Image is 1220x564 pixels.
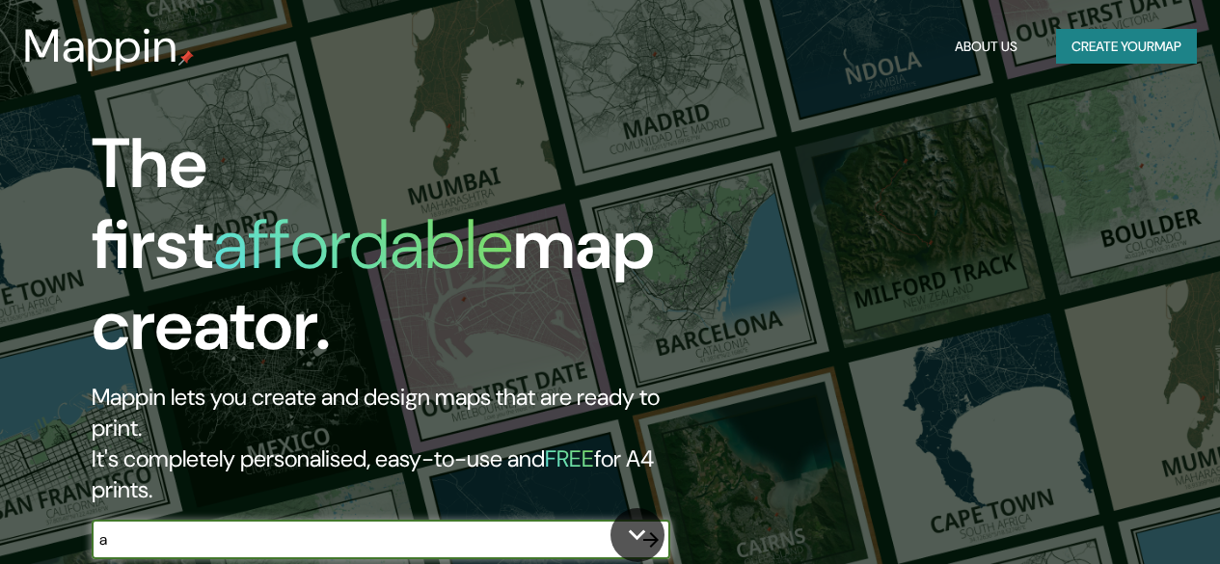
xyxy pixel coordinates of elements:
[1048,489,1199,543] iframe: Help widget launcher
[178,50,194,66] img: mappin-pin
[92,123,702,382] h1: The first map creator.
[213,200,513,289] h1: affordable
[947,29,1025,65] button: About Us
[92,528,632,551] input: Choose your favourite place
[23,19,178,73] h3: Mappin
[92,382,702,505] h2: Mappin lets you create and design maps that are ready to print. It's completely personalised, eas...
[545,443,594,473] h5: FREE
[1056,29,1197,65] button: Create yourmap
